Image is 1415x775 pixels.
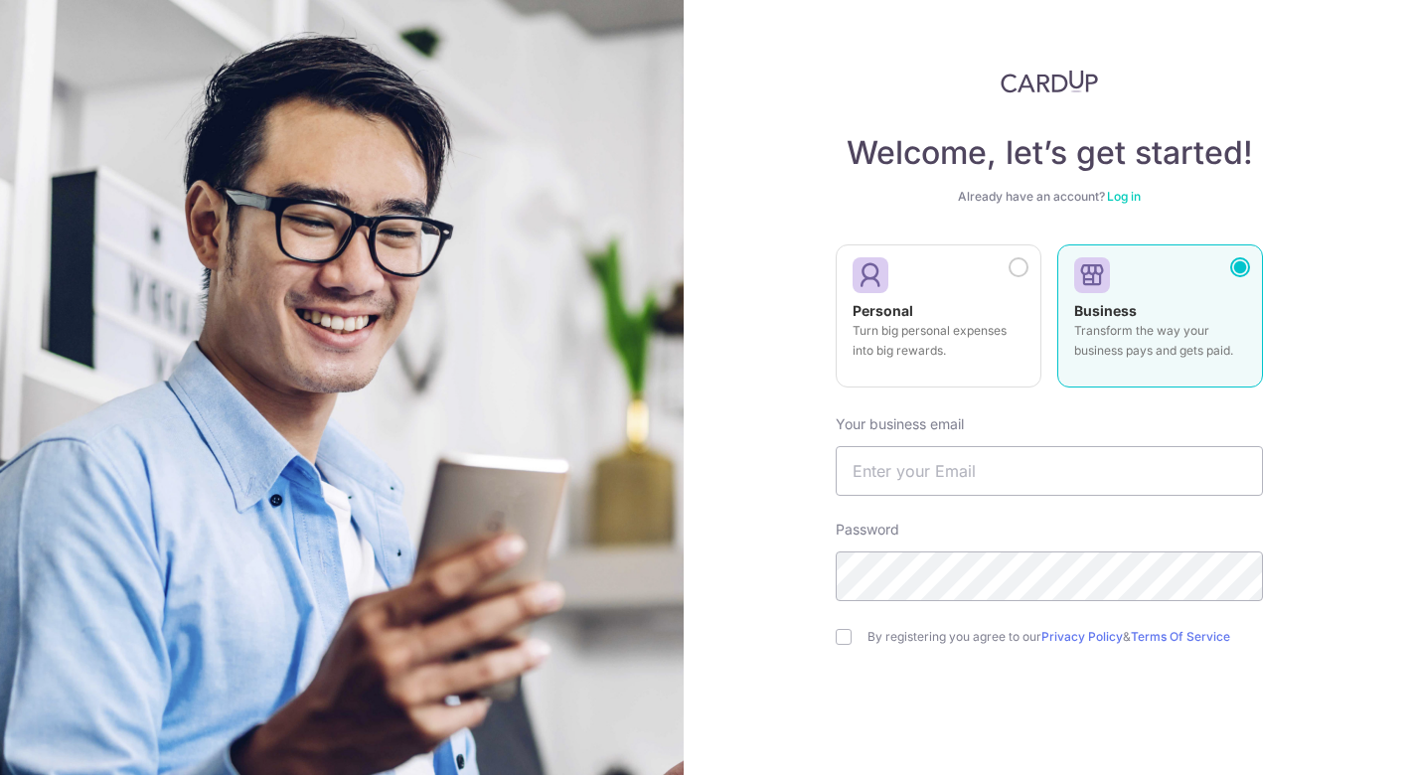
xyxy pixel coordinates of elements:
input: Enter your Email [836,446,1263,496]
a: Privacy Policy [1041,629,1123,644]
p: Turn big personal expenses into big rewards. [853,321,1024,361]
label: Your business email [836,414,964,434]
img: CardUp Logo [1001,70,1098,93]
iframe: reCAPTCHA [898,685,1200,762]
div: Already have an account? [836,189,1263,205]
a: Terms Of Service [1131,629,1230,644]
a: Personal Turn big personal expenses into big rewards. [836,244,1041,399]
p: Transform the way your business pays and gets paid. [1074,321,1246,361]
strong: Personal [853,302,913,319]
a: Log in [1107,189,1141,204]
a: Business Transform the way your business pays and gets paid. [1057,244,1263,399]
h4: Welcome, let’s get started! [836,133,1263,173]
label: By registering you agree to our & [867,629,1263,645]
label: Password [836,520,899,540]
strong: Business [1074,302,1137,319]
